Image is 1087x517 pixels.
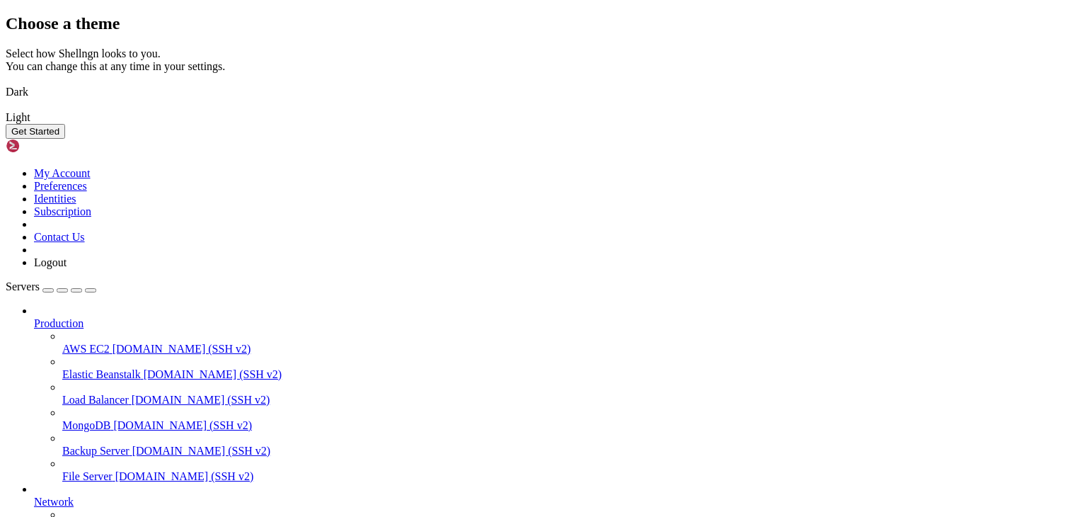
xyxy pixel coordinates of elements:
a: Identities [34,193,76,205]
a: Logout [34,256,67,268]
li: Production [34,305,1081,483]
span: Production [34,317,84,329]
a: Subscription [34,205,91,217]
span: [DOMAIN_NAME] (SSH v2) [115,470,254,482]
a: Load Balancer [DOMAIN_NAME] (SSH v2) [62,394,1081,407]
span: [DOMAIN_NAME] (SSH v2) [144,368,282,380]
li: MongoDB [DOMAIN_NAME] (SSH v2) [62,407,1081,432]
span: [DOMAIN_NAME] (SSH v2) [113,419,252,431]
li: File Server [DOMAIN_NAME] (SSH v2) [62,458,1081,483]
a: Preferences [34,180,87,192]
li: Load Balancer [DOMAIN_NAME] (SSH v2) [62,381,1081,407]
a: Elastic Beanstalk [DOMAIN_NAME] (SSH v2) [62,368,1081,381]
span: Backup Server [62,445,130,457]
span: MongoDB [62,419,110,431]
span: Load Balancer [62,394,129,406]
div: Select how Shellngn looks to you. You can change this at any time in your settings. [6,47,1081,73]
span: [DOMAIN_NAME] (SSH v2) [113,343,251,355]
span: Network [34,496,74,508]
span: Elastic Beanstalk [62,368,141,380]
span: [DOMAIN_NAME] (SSH v2) [132,445,271,457]
div: Light [6,111,1081,124]
a: MongoDB [DOMAIN_NAME] (SSH v2) [62,419,1081,432]
a: My Account [34,167,91,179]
a: Production [34,317,1081,330]
li: Elastic Beanstalk [DOMAIN_NAME] (SSH v2) [62,356,1081,381]
div: Dark [6,86,1081,98]
h2: Choose a theme [6,14,1081,33]
button: Get Started [6,124,65,139]
span: Servers [6,280,40,292]
li: AWS EC2 [DOMAIN_NAME] (SSH v2) [62,330,1081,356]
a: Contact Us [34,231,85,243]
a: Servers [6,280,96,292]
span: AWS EC2 [62,343,110,355]
a: Backup Server [DOMAIN_NAME] (SSH v2) [62,445,1081,458]
li: Backup Server [DOMAIN_NAME] (SSH v2) [62,432,1081,458]
span: [DOMAIN_NAME] (SSH v2) [132,394,270,406]
a: Network [34,496,1081,509]
a: File Server [DOMAIN_NAME] (SSH v2) [62,470,1081,483]
img: Shellngn [6,139,87,153]
a: AWS EC2 [DOMAIN_NAME] (SSH v2) [62,343,1081,356]
span: File Server [62,470,113,482]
